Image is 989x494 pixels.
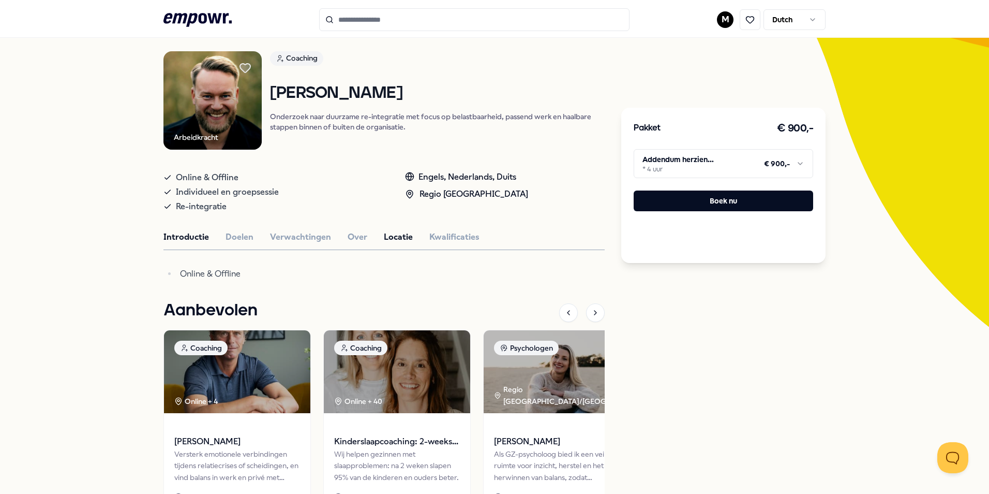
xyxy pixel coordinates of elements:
[176,185,279,199] span: Individueel en groepsessie
[270,84,605,103] h1: [PERSON_NAME]
[164,330,310,413] img: package image
[174,435,300,448] span: [PERSON_NAME]
[494,448,620,483] div: Als GZ-psycholoog bied ik een veilige ruimte voor inzicht, herstel en het herwinnen van balans, z...
[405,187,528,201] div: Regio [GEOGRAPHIC_DATA]
[384,230,413,244] button: Locatie
[163,230,209,244] button: Introductie
[777,120,814,137] h3: € 900,-
[405,170,528,184] div: Engels, Nederlands, Duits
[494,384,661,407] div: Regio [GEOGRAPHIC_DATA]/[GEOGRAPHIC_DATA]
[270,230,331,244] button: Verwachtingen
[634,122,661,135] h3: Pakket
[717,11,733,28] button: M
[163,298,258,324] h1: Aanbevolen
[174,132,218,143] div: Arbeidkracht
[429,230,479,244] button: Kwalificaties
[180,267,500,281] p: Online & Offline
[174,448,300,483] div: Versterk emotionele verbindingen tijdens relatiecrises of scheidingen, en vind balans in werk en ...
[348,230,367,244] button: Over
[163,51,262,150] img: Product Image
[937,442,968,473] iframe: Help Scout Beacon - Open
[484,330,630,413] img: package image
[176,199,227,214] span: Re-integratie
[226,230,253,244] button: Doelen
[334,341,387,355] div: Coaching
[270,111,605,132] p: Onderzoek naar duurzame re-integratie met focus op belastbaarheid, passend werk en haalbare stapp...
[319,8,630,31] input: Search for products, categories or subcategories
[334,396,382,407] div: Online + 40
[324,330,470,413] img: package image
[176,170,238,185] span: Online & Offline
[174,341,228,355] div: Coaching
[634,191,813,211] button: Boek nu
[270,51,605,69] a: Coaching
[494,435,620,448] span: [PERSON_NAME]
[494,341,559,355] div: Psychologen
[334,435,460,448] span: Kinderslaapcoaching: 2-weekse slaapcoach trajecten
[270,51,323,66] div: Coaching
[334,448,460,483] div: Wij helpen gezinnen met slaapproblemen: na 2 weken slapen 95% van de kinderen en ouders beter.
[174,396,218,407] div: Online + 4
